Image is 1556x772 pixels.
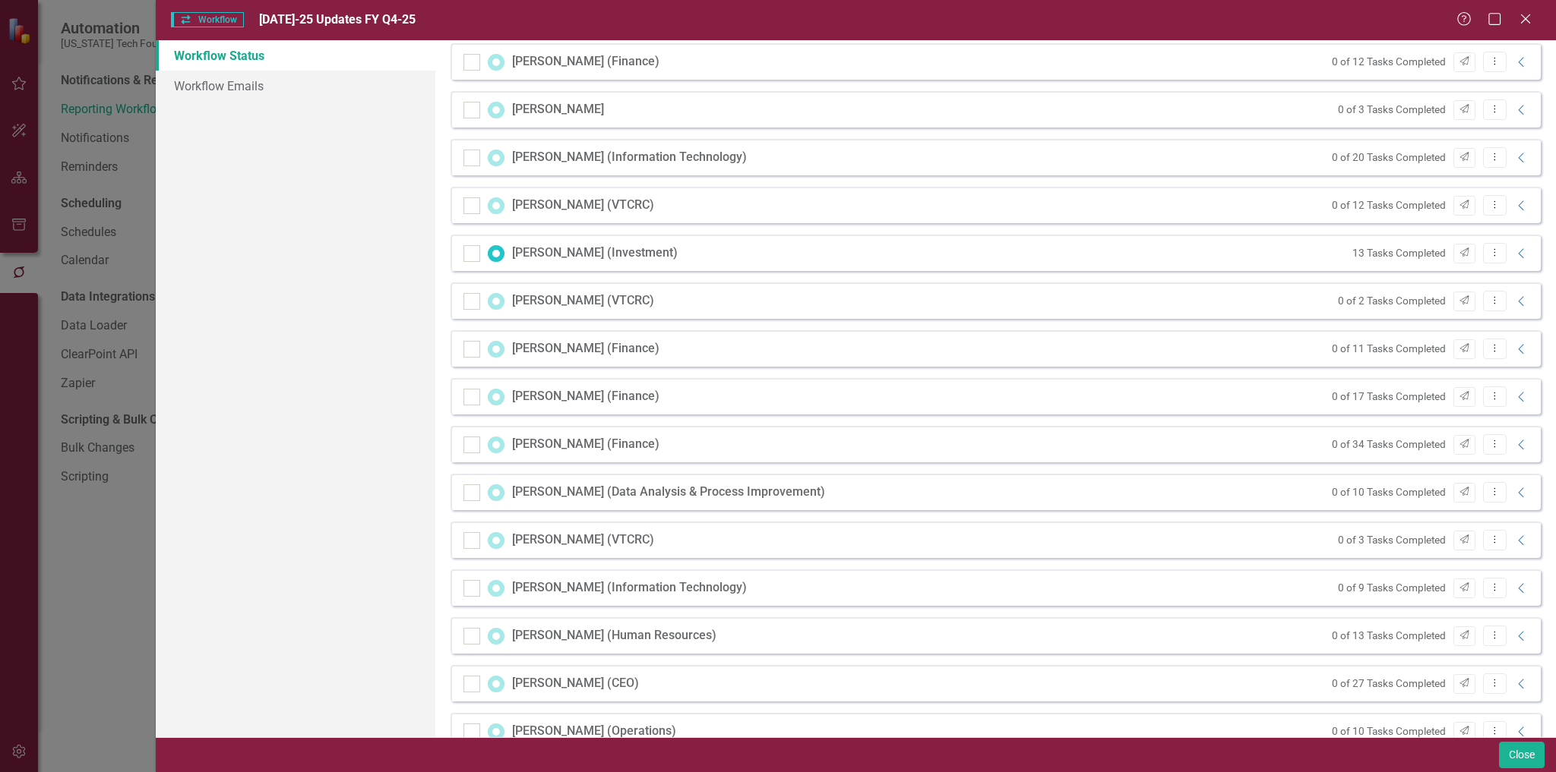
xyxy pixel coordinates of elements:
[512,484,825,501] div: [PERSON_NAME] (Data Analysis & Process Improvement)
[512,340,659,358] div: [PERSON_NAME] (Finance)
[1352,246,1446,260] small: 13 Tasks Completed
[1332,629,1446,643] small: 0 of 13 Tasks Completed
[156,40,436,71] a: Workflow Status
[1332,342,1446,356] small: 0 of 11 Tasks Completed
[512,197,654,214] div: [PERSON_NAME] (VTCRC)
[156,71,436,101] a: Workflow Emails
[512,579,747,597] div: [PERSON_NAME] (Information Technology)
[512,244,678,262] div: [PERSON_NAME] (Investment)
[1332,150,1446,165] small: 0 of 20 Tasks Completed
[512,53,659,71] div: [PERSON_NAME] (Finance)
[512,292,654,310] div: [PERSON_NAME] (VTCRC)
[1338,102,1446,117] small: 0 of 3 Tasks Completed
[1338,294,1446,308] small: 0 of 2 Tasks Completed
[512,149,747,166] div: [PERSON_NAME] (Information Technology)
[171,12,244,27] span: Workflow
[1332,485,1446,499] small: 0 of 10 Tasks Completed
[512,675,639,692] div: [PERSON_NAME] (CEO)
[512,723,676,740] div: [PERSON_NAME] (Operations)
[512,388,659,405] div: [PERSON_NAME] (Finance)
[1338,581,1446,595] small: 0 of 9 Tasks Completed
[1332,55,1446,69] small: 0 of 12 Tasks Completed
[512,627,716,644] div: [PERSON_NAME] (Human Resources)
[1338,533,1446,547] small: 0 of 3 Tasks Completed
[512,531,654,549] div: [PERSON_NAME] (VTCRC)
[1499,742,1545,768] button: Close
[259,12,416,27] span: [DATE]-25 Updates FY Q4-25
[1332,389,1446,404] small: 0 of 17 Tasks Completed
[1332,724,1446,739] small: 0 of 10 Tasks Completed
[1332,437,1446,452] small: 0 of 34 Tasks Completed
[1332,676,1446,691] small: 0 of 27 Tasks Completed
[1332,198,1446,213] small: 0 of 12 Tasks Completed
[512,101,604,118] div: [PERSON_NAME]
[512,436,659,453] div: [PERSON_NAME] (Finance)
